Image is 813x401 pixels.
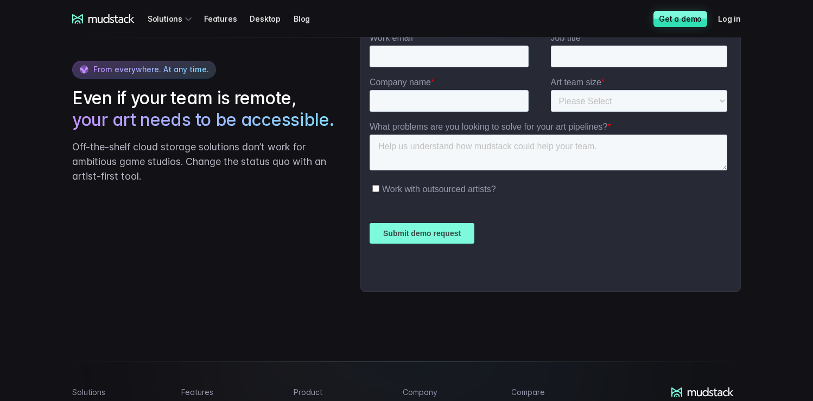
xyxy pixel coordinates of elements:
h2: Even if your team is remote, [72,87,339,131]
a: mudstack logo [671,387,734,397]
a: Desktop [250,9,294,29]
a: Features [204,9,250,29]
div: Solutions [148,9,195,29]
span: your art needs to be accessible. [72,109,334,131]
h4: Features [181,387,281,397]
a: Blog [294,9,323,29]
h4: Company [403,387,499,397]
h4: Solutions [72,387,168,397]
h4: Product [294,387,390,397]
p: Off-the-shelf cloud storage solutions don’t work for ambitious game studios. Change the status qu... [72,139,339,183]
span: From everywhere. At any time. [93,65,209,74]
a: Get a demo [653,11,707,27]
a: mudstack logo [72,14,135,24]
h4: Compare [511,387,607,397]
a: Log in [718,9,754,29]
